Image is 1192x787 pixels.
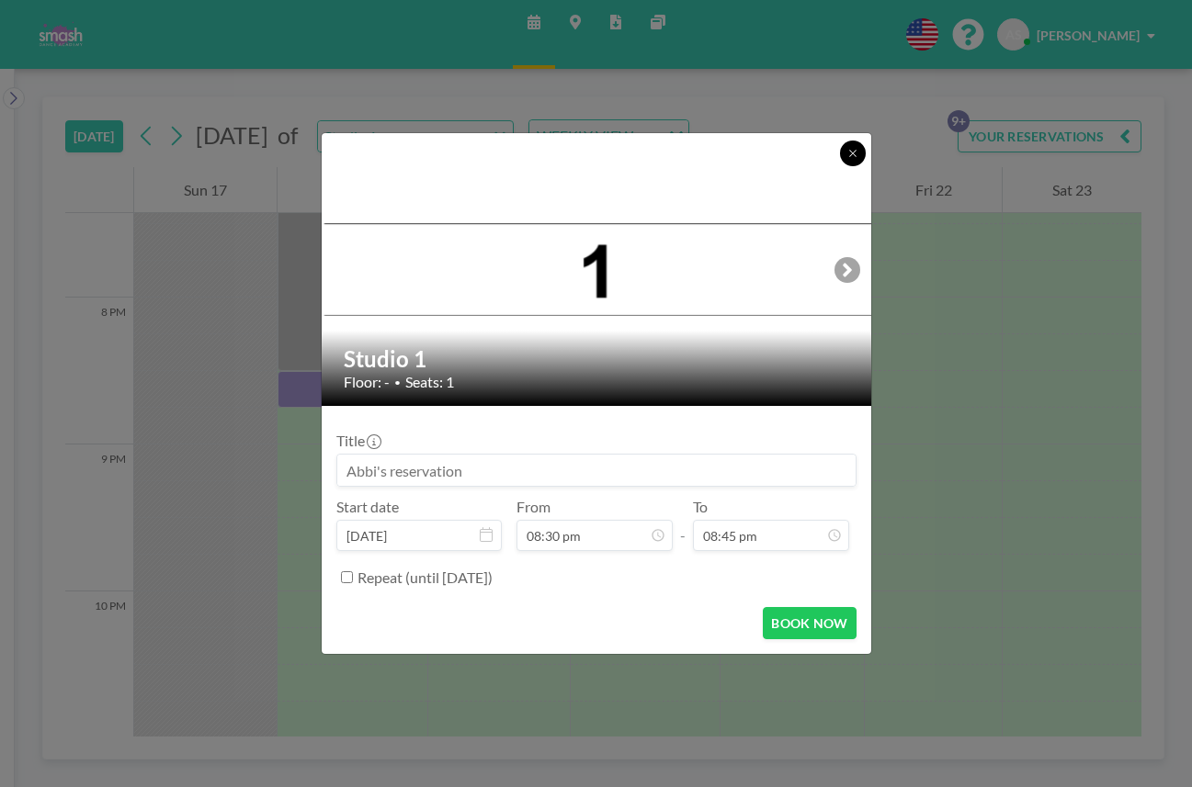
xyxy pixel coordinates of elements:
span: - [680,504,686,545]
span: Seats: 1 [405,373,454,391]
label: From [517,498,551,516]
label: Start date [336,498,399,516]
label: To [693,498,708,516]
label: Repeat (until [DATE]) [358,568,493,587]
h2: Studio 1 [344,345,851,373]
input: Abbi's reservation [337,455,856,486]
span: Floor: - [344,373,390,391]
label: Title [336,432,380,450]
img: 537.png [322,223,873,316]
button: BOOK NOW [763,607,856,639]
span: • [394,376,401,389]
